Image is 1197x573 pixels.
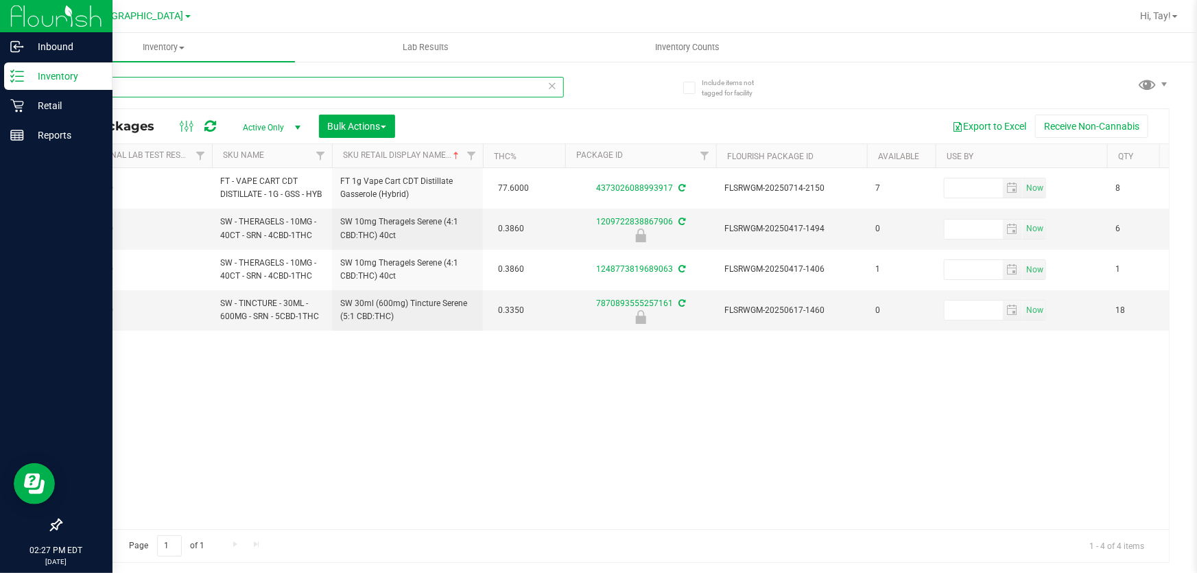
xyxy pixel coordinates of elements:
a: Inventory [33,33,295,62]
span: Inventory [33,41,295,54]
input: 1 [157,535,182,557]
a: SKU Name [223,150,264,160]
p: [DATE] [6,557,106,567]
span: FT - VAPE CART CDT DISTILLATE - 1G - GSS - HYB [220,175,324,201]
a: Filter [460,144,483,167]
span: Page of 1 [117,535,216,557]
a: Filter [694,144,716,167]
span: 0 [875,304,927,317]
a: 4373026088993917 [596,183,673,193]
p: Inbound [24,38,106,55]
span: Set Current date [1023,301,1046,320]
input: Search Package ID, Item Name, SKU, Lot or Part Number... [60,77,564,97]
span: Sync from Compliance System [676,264,685,274]
a: Package ID [576,150,623,160]
span: Hi, Tay! [1140,10,1171,21]
span: SW 30ml (600mg) Tincture Serene (5:1 CBD:THC) [340,297,475,323]
span: PASSED [83,304,204,317]
span: Set Current date [1023,178,1046,198]
iframe: Resource center [14,463,55,504]
span: SW - THERAGELS - 10MG - 40CT - SRN - 4CBD-1THC [220,257,324,283]
span: 8 [1115,182,1168,195]
span: Sync from Compliance System [676,217,685,226]
span: FLSRWGM-20250417-1494 [724,222,859,235]
a: 7870893555257161 [596,299,673,308]
span: PASSED [83,263,204,276]
inline-svg: Inbound [10,40,24,54]
div: Newly Received [563,229,718,242]
a: Inventory Counts [557,33,819,62]
span: PASSED [83,222,204,235]
span: Inventory Counts [637,41,739,54]
span: Clear [547,77,557,95]
span: Set Current date [1023,219,1046,239]
a: Lab Results [295,33,557,62]
button: Receive Non-Cannabis [1035,115,1148,138]
a: 1209722838867906 [596,217,673,226]
span: Include items not tagged for facility [702,78,770,98]
a: Sku Retail Display Name [343,150,462,160]
a: Use By [947,152,973,161]
span: Set Current date [1023,260,1046,280]
span: FLSRWGM-20250714-2150 [724,182,859,195]
a: Qty [1118,152,1133,161]
span: Sync from Compliance System [676,183,685,193]
span: select [1023,260,1045,279]
span: FLSRWGM-20250617-1460 [724,304,859,317]
p: Inventory [24,68,106,84]
span: Lab Results [384,41,467,54]
span: 0.3860 [491,259,531,279]
p: 02:27 PM EDT [6,544,106,557]
span: 6 [1115,222,1168,235]
p: Reports [24,127,106,143]
a: 1248773819689063 [596,264,673,274]
inline-svg: Inventory [10,69,24,83]
inline-svg: Retail [10,99,24,113]
span: 1 [1115,263,1168,276]
span: SW - THERAGELS - 10MG - 40CT - SRN - 4CBD-1THC [220,215,324,242]
span: 1 - 4 of 4 items [1078,535,1155,556]
span: SW 10mg Theragels Serene (4:1 CBD:THC) 40ct [340,215,475,242]
a: External Lab Test Result [86,150,193,160]
inline-svg: Reports [10,128,24,142]
span: select [1003,301,1023,320]
span: SW 10mg Theragels Serene (4:1 CBD:THC) 40ct [340,257,475,283]
span: 7 [875,182,927,195]
span: select [1003,178,1023,198]
span: 77.6000 [491,178,536,198]
a: Filter [309,144,332,167]
span: 1 [875,263,927,276]
span: select [1023,220,1045,239]
span: 0.3860 [491,219,531,239]
span: PASSED [83,182,204,195]
span: Bulk Actions [328,121,386,132]
span: 0.3350 [491,301,531,320]
div: Newly Received [563,310,718,324]
span: FT 1g Vape Cart CDT Distillate Gasserole (Hybrid) [340,175,475,201]
span: SW - TINCTURE - 30ML - 600MG - SRN - 5CBD-1THC [220,297,324,323]
a: Filter [189,144,212,167]
p: Retail [24,97,106,114]
span: 18 [1115,304,1168,317]
span: select [1003,220,1023,239]
span: [GEOGRAPHIC_DATA] [90,10,184,22]
a: THC% [494,152,517,161]
span: select [1003,260,1023,279]
button: Export to Excel [943,115,1035,138]
span: Sync from Compliance System [676,299,685,308]
a: Flourish Package ID [727,152,814,161]
button: Bulk Actions [319,115,395,138]
span: All Packages [71,119,168,134]
span: select [1023,301,1045,320]
span: 0 [875,222,927,235]
a: Available [878,152,919,161]
span: select [1023,178,1045,198]
span: FLSRWGM-20250417-1406 [724,263,859,276]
